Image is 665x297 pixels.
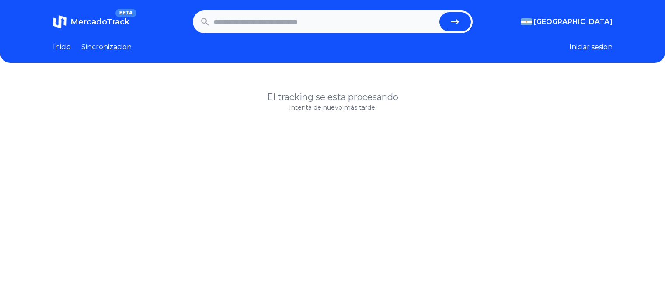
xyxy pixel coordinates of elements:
button: [GEOGRAPHIC_DATA] [521,17,613,27]
img: MercadoTrack [53,15,67,29]
a: Inicio [53,42,71,52]
a: MercadoTrackBETA [53,15,129,29]
a: Sincronizacion [81,42,132,52]
button: Iniciar sesion [569,42,613,52]
span: [GEOGRAPHIC_DATA] [534,17,613,27]
span: BETA [115,9,136,17]
span: MercadoTrack [70,17,129,27]
p: Intenta de nuevo más tarde. [53,103,613,112]
img: Argentina [521,18,532,25]
h1: El tracking se esta procesando [53,91,613,103]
